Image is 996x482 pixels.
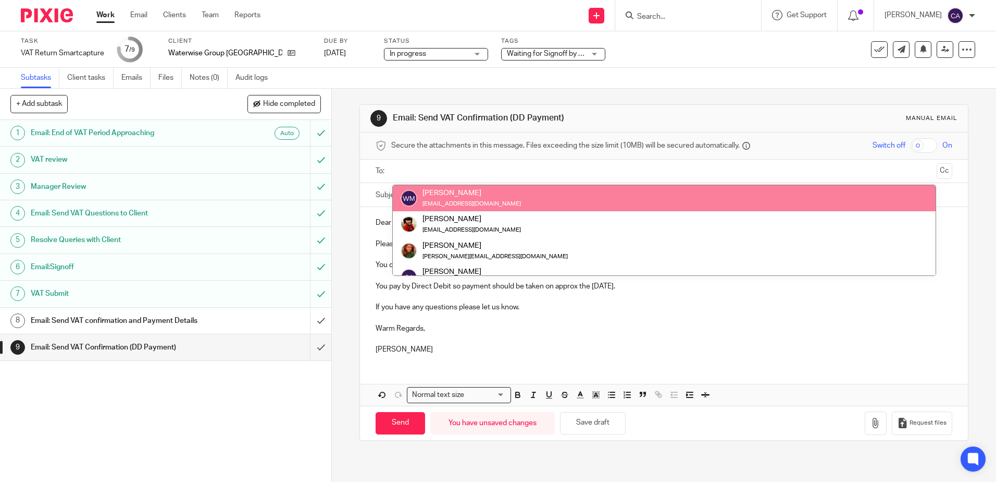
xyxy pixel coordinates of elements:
h1: Email: Send VAT Confirmation (DD Payment) [31,340,210,355]
div: [PERSON_NAME] [422,188,521,198]
p: [PERSON_NAME] [885,10,942,20]
div: 7 [124,43,135,55]
a: Clients [163,10,186,20]
div: 2 [10,153,25,167]
label: Client [168,37,311,45]
img: svg%3E [401,190,417,207]
a: Emails [121,68,151,88]
img: svg%3E [947,7,964,24]
span: On [942,140,952,151]
label: Due by [324,37,371,45]
small: /9 [129,47,135,53]
img: sallycropped.JPG [401,243,417,259]
a: Work [96,10,115,20]
a: Email [130,10,147,20]
span: In progress [390,50,426,57]
input: Search for option [467,390,505,401]
label: Task [21,37,104,45]
div: 1 [10,126,25,140]
span: Request files [910,419,947,427]
label: Tags [501,37,605,45]
a: Reports [234,10,260,20]
label: To: [376,166,387,176]
img: svg%3E [401,269,417,285]
h1: Resolve Queries with Client [31,232,210,248]
div: You have unsaved changes [430,412,555,435]
p: Waterwise Group [GEOGRAPHIC_DATA] [168,48,282,58]
span: Normal text size [409,390,466,401]
span: Switch off [873,140,905,151]
p: Dear [PERSON_NAME], [376,218,952,228]
small: [PERSON_NAME][EMAIL_ADDRESS][DOMAIN_NAME] [422,254,568,259]
label: Subject: [376,190,403,200]
a: Notes (0) [190,68,228,88]
button: Cc [937,163,952,179]
button: + Add subtask [10,95,68,113]
div: Manual email [906,114,957,123]
span: Waiting for Signoff by Email [507,50,595,57]
div: [PERSON_NAME] [422,214,521,224]
div: 4 [10,206,25,221]
div: [PERSON_NAME] [422,267,568,277]
h1: Email: Send VAT Confirmation (DD Payment) [393,113,686,124]
a: Files [158,68,182,88]
img: Phil%20Baby%20pictures%20(3).JPG [401,216,417,233]
div: 3 [10,179,25,194]
div: 9 [10,340,25,355]
p: Warm Regards, [376,323,952,334]
p: If you have any questions please let us know. [376,302,952,312]
div: 5 [10,233,25,248]
div: [PERSON_NAME] [422,240,568,250]
button: Request files [892,412,952,435]
input: Send [376,412,425,435]
h1: Email: Send VAT confirmation and Payment Details [31,313,210,329]
a: Audit logs [235,68,276,88]
a: Subtasks [21,68,59,88]
span: [DATE] [324,50,346,57]
span: Secure the attachments in this message. Files exceeding the size limit (10MB) will be secured aut... [391,140,740,151]
div: 7 [10,286,25,301]
input: Search [636,13,730,22]
button: Save draft [560,412,626,435]
h1: Manager Review [31,179,210,195]
p: Please take this as confirmation that your VAT return has been submitted. [376,239,952,249]
span: Get Support [787,11,827,19]
h1: Email: Send VAT Questions to Client [31,206,210,221]
img: Pixie [21,8,73,22]
div: 9 [370,110,387,127]
div: Auto [275,127,300,140]
button: Hide completed [247,95,321,113]
p: [PERSON_NAME] [376,344,952,355]
label: Status [384,37,488,45]
div: 6 [10,260,25,274]
a: Team [202,10,219,20]
div: 8 [10,314,25,328]
h1: Email:Signoff [31,259,210,275]
a: Client tasks [67,68,114,88]
span: Hide completed [263,100,315,109]
h1: Email: End of VAT Period Approaching [31,125,210,141]
h1: VAT review [31,152,210,167]
h1: VAT Submit [31,286,210,302]
small: [EMAIL_ADDRESS][DOMAIN_NAME] [422,227,521,233]
div: Search for option [407,387,511,403]
small: [EMAIL_ADDRESS][DOMAIN_NAME] [422,201,521,207]
div: VAT Return Smartcapture [21,48,104,58]
p: You owe VAT of [376,260,952,270]
p: You pay by Direct Debit so payment should be taken on approx the [DATE]. [376,281,952,292]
